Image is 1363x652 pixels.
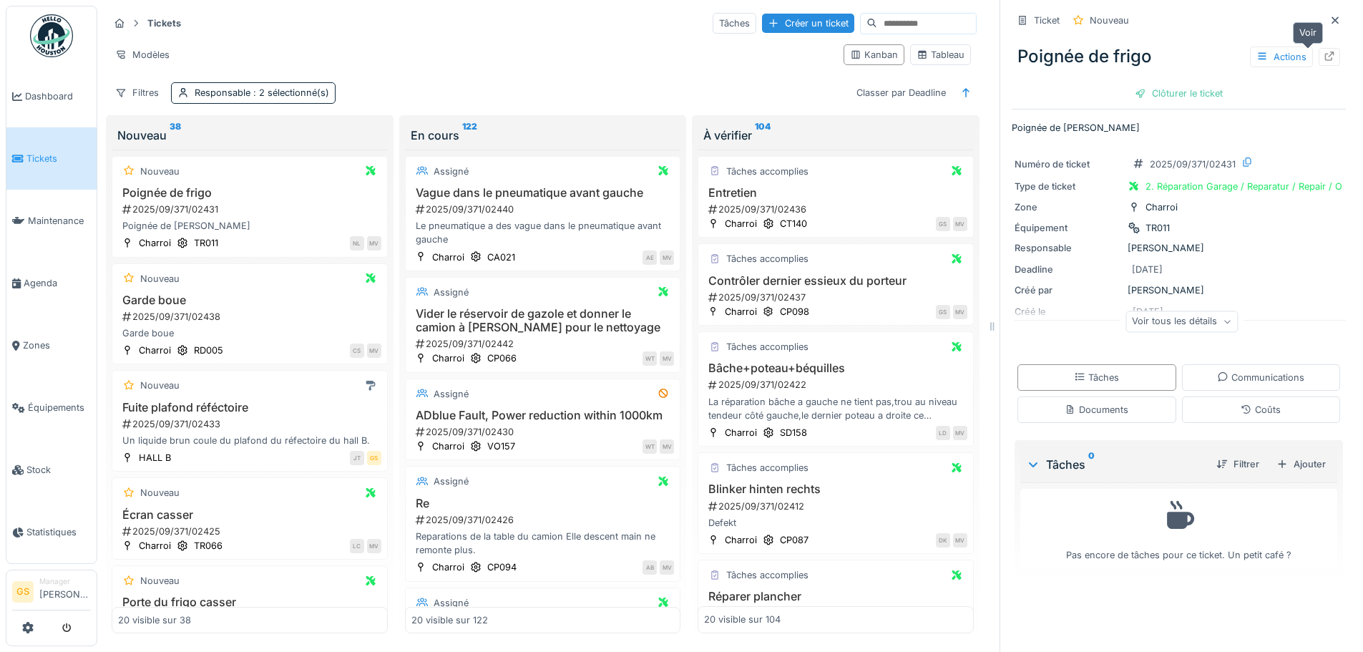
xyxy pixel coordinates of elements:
[1150,157,1236,171] div: 2025/09/371/02431
[12,581,34,603] li: GS
[118,401,381,414] h3: Fuite plafond réféctoire
[6,376,97,439] a: Équipements
[643,250,657,265] div: AE
[24,276,91,290] span: Agenda
[936,533,950,548] div: DK
[140,574,180,588] div: Nouveau
[1030,495,1328,562] div: Pas encore de tâches pour ce ticket. Un petit café ?
[6,439,97,501] a: Stock
[660,560,674,575] div: MV
[703,127,968,144] div: À vérifier
[660,250,674,265] div: MV
[707,378,967,391] div: 2025/09/371/02422
[1065,403,1128,417] div: Documents
[1015,200,1122,214] div: Zone
[139,236,171,250] div: Charroi
[780,426,807,439] div: SD158
[1217,371,1304,384] div: Communications
[118,595,381,609] h3: Porte du frigo casser
[118,219,381,233] div: Poignée de [PERSON_NAME]
[1015,221,1122,235] div: Équipement
[118,326,381,340] div: Garde boue
[367,236,381,250] div: MV
[780,305,809,318] div: CP098
[1241,403,1281,417] div: Coûts
[660,351,674,366] div: MV
[1074,371,1119,384] div: Tâches
[6,501,97,563] a: Statistiques
[434,596,469,610] div: Assigné
[118,293,381,307] h3: Garde boue
[704,482,967,496] h3: Blinker hinten rechts
[26,463,91,477] span: Stock
[1015,157,1122,171] div: Numéro de ticket
[1015,241,1343,255] div: [PERSON_NAME]
[1271,454,1332,474] div: Ajouter
[726,461,808,475] div: Tâches accomplies
[1129,84,1228,103] div: Clôturer le ticket
[462,127,477,144] sup: 122
[432,560,464,574] div: Charroi
[28,401,91,414] span: Équipements
[704,274,967,288] h3: Contrôler dernier essieux du porteur
[367,539,381,553] div: MV
[140,272,180,286] div: Nouveau
[953,305,967,319] div: MV
[1250,47,1313,67] div: Actions
[953,426,967,440] div: MV
[411,307,675,334] h3: Vider le réservoir de gazole et donner le camion à [PERSON_NAME] pour le nettoyage
[118,434,381,447] div: Un liquide brun coule du plafond du réfectoire du hall B.
[1012,121,1346,135] p: Poignée de [PERSON_NAME]
[1026,456,1205,473] div: Tâches
[726,165,808,178] div: Tâches accomplies
[487,560,517,574] div: CP094
[643,560,657,575] div: AB
[434,475,469,488] div: Assigné
[195,86,329,99] div: Responsable
[23,339,91,352] span: Zones
[109,82,165,103] div: Filtres
[1293,22,1323,43] div: Voir
[707,500,967,513] div: 2025/09/371/02412
[411,127,675,144] div: En cours
[117,127,382,144] div: Nouveau
[139,451,171,464] div: HALL B
[432,351,464,365] div: Charroi
[367,344,381,358] div: MV
[411,219,675,246] div: Le pneumatique a des vague dans le pneumatique avant gauche
[411,530,675,557] div: Reparations de la table du camion Elle descent main ne remonte plus.
[118,508,381,522] h3: Écran casser
[660,439,674,454] div: MV
[350,539,364,553] div: LC
[917,48,964,62] div: Tableau
[704,186,967,200] h3: Entretien
[704,395,967,422] div: La réparation bâche a gauche ne tient pas,trou au niveau tendeur côté gauche,le dernier poteau a ...
[121,525,381,538] div: 2025/09/371/02425
[121,417,381,431] div: 2025/09/371/02433
[411,613,488,627] div: 20 visible sur 122
[39,576,91,587] div: Manager
[6,314,97,376] a: Zones
[250,87,329,98] span: : 2 sélectionné(s)
[487,439,515,453] div: VO157
[26,152,91,165] span: Tickets
[12,576,91,610] a: GS Manager[PERSON_NAME]
[487,351,517,365] div: CP066
[194,539,223,553] div: TR066
[953,533,967,548] div: MV
[1015,180,1122,193] div: Type de ticket
[350,236,364,250] div: NL
[725,426,757,439] div: Charroi
[725,305,757,318] div: Charroi
[704,361,967,375] h3: Bâche+poteau+béquilles
[118,186,381,200] h3: Poignée de frigo
[414,513,675,527] div: 2025/09/371/02426
[1034,14,1060,27] div: Ticket
[726,252,808,266] div: Tâches accomplies
[850,82,952,103] div: Classer par Deadline
[26,525,91,539] span: Statistiques
[1015,283,1343,297] div: [PERSON_NAME]
[725,533,757,547] div: Charroi
[704,590,967,603] h3: Réparer plancher
[432,439,464,453] div: Charroi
